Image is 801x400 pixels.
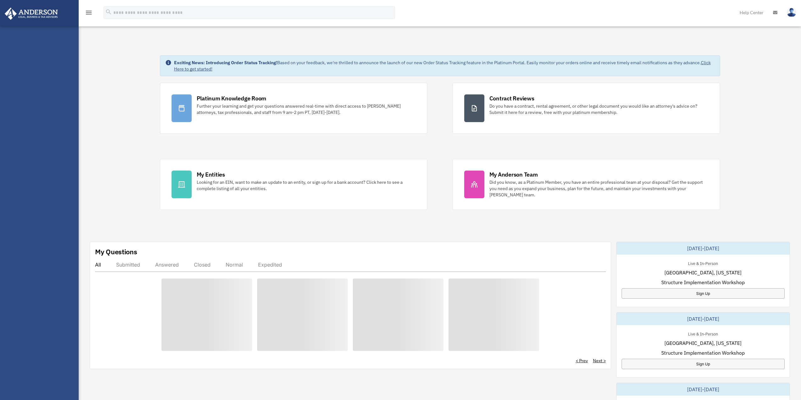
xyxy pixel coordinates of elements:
[617,242,790,255] div: [DATE]-[DATE]
[226,262,243,268] div: Normal
[489,179,708,198] div: Did you know, as a Platinum Member, you have an entire professional team at your disposal? Get th...
[258,262,282,268] div: Expedited
[85,11,93,16] a: menu
[194,262,211,268] div: Closed
[174,60,711,72] a: Click Here to get started!
[664,339,742,347] span: [GEOGRAPHIC_DATA], [US_STATE]
[489,94,534,102] div: Contract Reviews
[3,8,60,20] img: Anderson Advisors Platinum Portal
[453,159,720,210] a: My Anderson Team Did you know, as a Platinum Member, you have an entire professional team at your...
[787,8,796,17] img: User Pic
[95,247,137,256] div: My Questions
[664,269,742,276] span: [GEOGRAPHIC_DATA], [US_STATE]
[197,171,225,178] div: My Entities
[593,358,606,364] a: Next >
[85,9,93,16] i: menu
[105,8,112,15] i: search
[661,349,745,357] span: Structure Implementation Workshop
[683,330,723,337] div: Live & In-Person
[489,171,538,178] div: My Anderson Team
[617,313,790,325] div: [DATE]-[DATE]
[683,260,723,266] div: Live & In-Person
[160,83,427,134] a: Platinum Knowledge Room Further your learning and get your questions answered real-time with dire...
[489,103,708,115] div: Do you have a contract, rental agreement, or other legal document you would like an attorney's ad...
[197,179,416,192] div: Looking for an EIN, want to make an update to an entity, or sign up for a bank account? Click her...
[576,358,588,364] a: < Prev
[155,262,179,268] div: Answered
[95,262,101,268] div: All
[617,383,790,396] div: [DATE]-[DATE]
[197,94,267,102] div: Platinum Knowledge Room
[661,279,745,286] span: Structure Implementation Workshop
[622,288,785,299] a: Sign Up
[160,159,427,210] a: My Entities Looking for an EIN, want to make an update to an entity, or sign up for a bank accoun...
[116,262,140,268] div: Submitted
[197,103,416,115] div: Further your learning and get your questions answered real-time with direct access to [PERSON_NAM...
[174,59,715,72] div: Based on your feedback, we're thrilled to announce the launch of our new Order Status Tracking fe...
[174,60,277,65] strong: Exciting News: Introducing Order Status Tracking!
[622,359,785,369] a: Sign Up
[453,83,720,134] a: Contract Reviews Do you have a contract, rental agreement, or other legal document you would like...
